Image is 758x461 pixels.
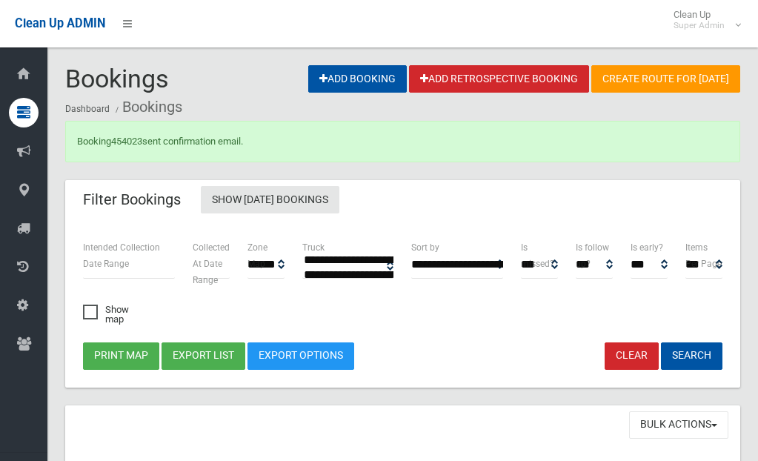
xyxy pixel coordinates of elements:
a: Export Options [247,342,354,370]
li: Bookings [112,93,182,121]
span: Bookings [65,64,169,93]
a: Dashboard [65,104,110,114]
a: Add Booking [308,65,407,93]
a: Clear [605,342,659,370]
a: 454023 [111,136,142,147]
a: Create route for [DATE] [591,65,740,93]
span: Show map [83,305,129,324]
a: Add Retrospective Booking [409,65,589,93]
label: Truck [302,239,325,256]
button: Bulk Actions [629,411,728,439]
div: Booking sent confirmation email. [65,121,740,162]
small: Super Admin [674,20,725,31]
button: Search [661,342,722,370]
a: Show [DATE] Bookings [201,186,339,213]
button: Export list [162,342,245,370]
span: Clean Up ADMIN [15,16,105,30]
span: Clean Up [666,9,739,31]
header: Filter Bookings [65,185,199,214]
button: Print map [83,342,159,370]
